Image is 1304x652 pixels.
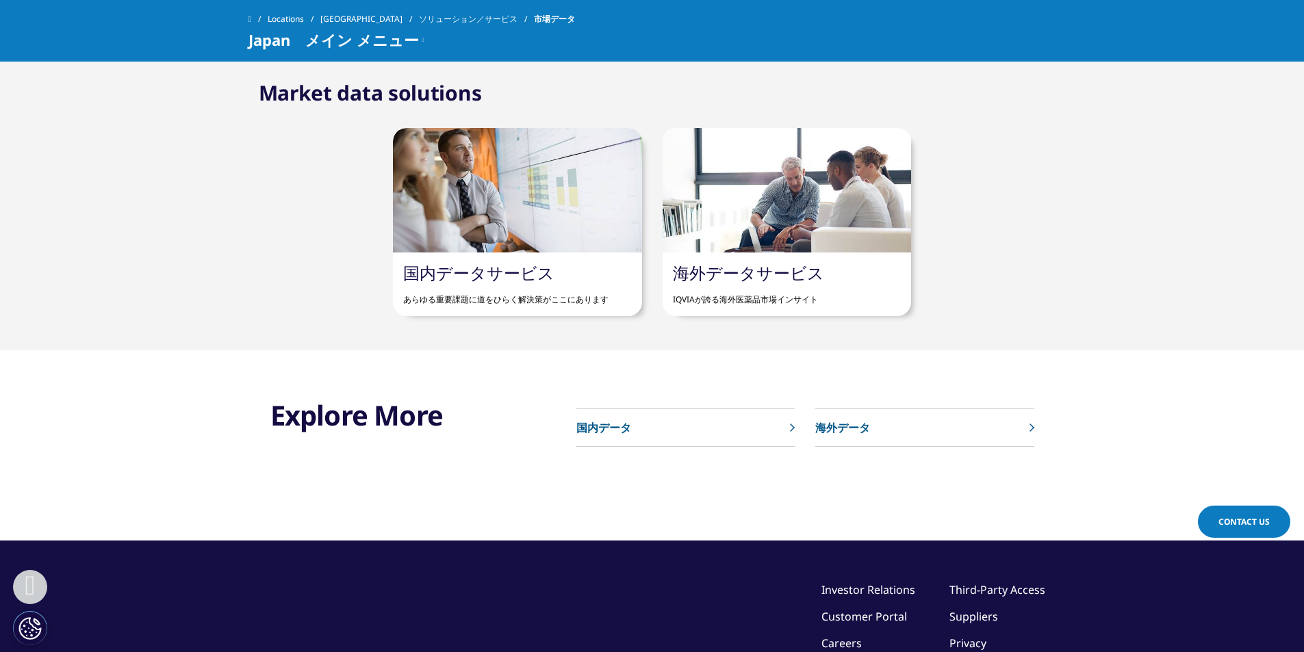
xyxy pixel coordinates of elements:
h3: Explore More [270,398,499,432]
a: [GEOGRAPHIC_DATA] [320,7,419,31]
span: Japan メイン メニュー [248,31,419,48]
a: Privacy [949,636,986,651]
a: Third-Party Access [949,582,1045,597]
h2: Market data solutions [259,79,482,107]
p: 国内データ [576,419,631,436]
a: Careers [821,636,862,651]
a: Locations [268,7,320,31]
a: ソリューション／サービス [419,7,534,31]
a: 国内データサービス [403,261,554,284]
span: 市場データ [534,7,575,31]
span: Contact Us [1218,516,1270,527]
p: あらゆる重要課題に道をひらく解決策がここにあります [403,283,631,306]
a: 国内データ [576,409,795,447]
p: 海外データ [815,419,870,436]
a: 海外データ [815,409,1034,447]
button: Cookie 設定 [13,611,47,645]
a: Investor Relations [821,582,915,597]
a: Contact Us [1198,506,1290,538]
a: Customer Portal [821,609,907,624]
a: 海外データサービス [673,261,824,284]
p: IQVIAが誇る海外医薬品市場インサイト [673,283,901,306]
a: Suppliers [949,609,998,624]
